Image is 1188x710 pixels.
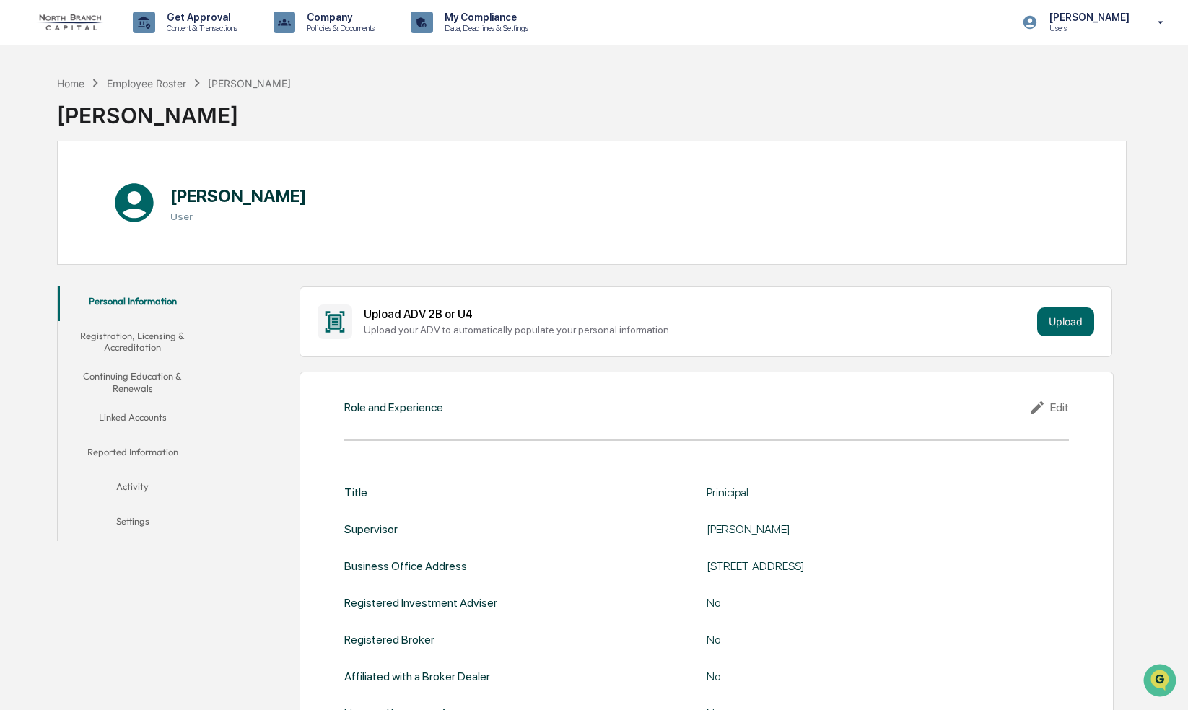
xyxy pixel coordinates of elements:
p: Users [1038,23,1137,33]
div: secondary tabs example [58,286,206,541]
div: Employee Roster [107,77,186,89]
span: Pylon [144,244,175,255]
p: Policies & Documents [295,23,382,33]
a: 🔎Data Lookup [9,203,97,229]
img: 1746055101610-c473b297-6a78-478c-a979-82029cc54cd1 [14,110,40,136]
a: 🖐️Preclearance [9,175,99,201]
div: Supervisor [344,522,398,536]
p: Data, Deadlines & Settings [433,23,536,33]
h3: User [170,211,307,222]
div: Upload your ADV to automatically populate your personal information. [364,324,1031,336]
div: [PERSON_NAME] [208,77,291,89]
h1: [PERSON_NAME] [170,185,307,206]
iframe: Open customer support [1142,662,1181,701]
span: Attestations [119,181,179,196]
button: Linked Accounts [58,403,206,437]
button: Settings [58,507,206,541]
div: Registered Investment Adviser [344,596,497,610]
button: Start new chat [245,114,263,131]
div: [STREET_ADDRESS] [707,559,1067,573]
a: Powered byPylon [102,243,175,255]
div: Title [344,486,367,499]
div: We're available if you need us! [49,124,183,136]
div: 🖐️ [14,183,26,194]
div: 🔎 [14,210,26,222]
p: How can we help? [14,30,263,53]
div: No [707,670,1067,683]
div: Prinicipal [707,486,1067,499]
div: [PERSON_NAME] [57,91,291,128]
div: Business Office Address [344,559,467,573]
div: Registered Broker [344,633,434,647]
span: Preclearance [29,181,93,196]
div: 🗄️ [105,183,116,194]
button: Activity [58,472,206,507]
div: Home [57,77,84,89]
p: Content & Transactions [155,23,245,33]
p: Company [295,12,382,23]
div: Affiliated with a Broker Dealer [344,670,490,683]
div: Upload ADV 2B or U4 [364,307,1031,321]
div: Edit [1028,399,1069,416]
p: My Compliance [433,12,536,23]
div: Start new chat [49,110,237,124]
div: Role and Experience [344,400,443,414]
button: Continuing Education & Renewals [58,361,206,403]
button: Reported Information [58,437,206,472]
span: Data Lookup [29,209,91,223]
div: No [707,596,1067,610]
div: [PERSON_NAME] [707,522,1067,536]
img: logo [35,14,104,30]
p: [PERSON_NAME] [1038,12,1137,23]
button: Upload [1037,307,1094,336]
a: 🗄️Attestations [99,175,185,201]
p: Get Approval [155,12,245,23]
button: Registration, Licensing & Accreditation [58,321,206,362]
button: Personal Information [58,286,206,321]
div: No [707,633,1067,647]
